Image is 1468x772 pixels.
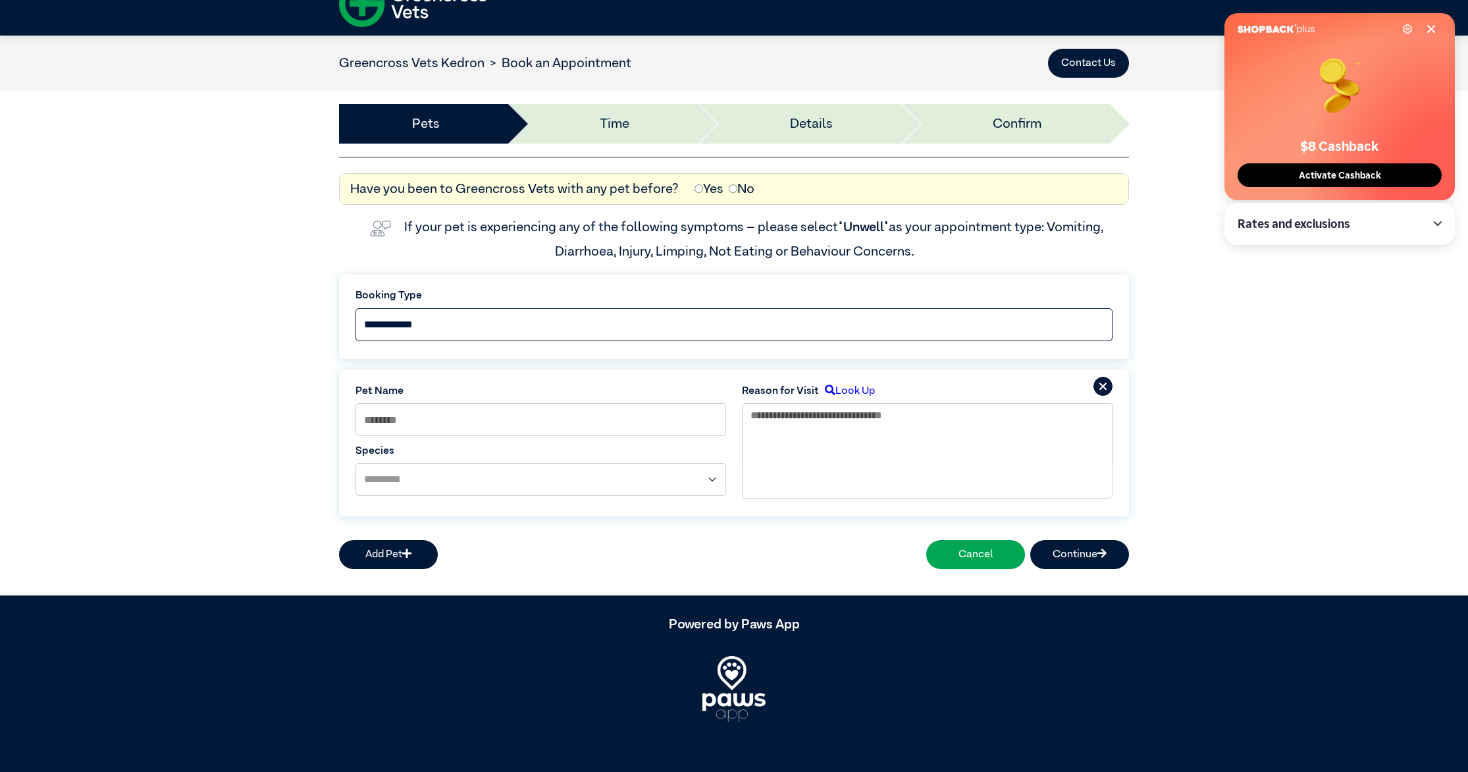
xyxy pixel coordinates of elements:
[729,179,754,199] label: No
[485,53,631,73] li: Book an Appointment
[819,383,875,399] label: Look Up
[695,184,703,193] input: Yes
[1048,49,1129,78] button: Contact Us
[339,57,485,70] a: Greencross Vets Kedron
[339,53,631,73] nav: breadcrumb
[355,383,726,399] label: Pet Name
[838,221,889,234] span: “Unwell”
[742,383,819,399] label: Reason for Visit
[695,179,723,199] label: Yes
[339,540,438,569] button: Add Pet
[355,443,726,459] label: Species
[355,288,1113,304] label: Booking Type
[702,656,766,722] img: PawsApp
[365,215,396,242] img: vet
[404,221,1106,258] label: If your pet is experiencing any of the following symptoms – please select as your appointment typ...
[1030,540,1129,569] button: Continue
[339,617,1129,632] h5: Powered by Paws App
[350,179,679,199] label: Have you been to Greencross Vets with any pet before?
[729,184,737,193] input: No
[412,114,440,134] a: Pets
[926,540,1025,569] button: Cancel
